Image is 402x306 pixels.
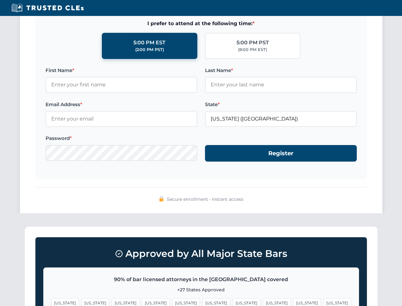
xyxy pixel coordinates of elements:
[205,111,357,127] input: Georgia (GA)
[133,39,166,47] div: 5:00 PM EST
[10,3,86,13] img: Trusted CLEs
[46,135,197,142] label: Password
[236,39,269,47] div: 5:00 PM PST
[205,77,357,93] input: Enter your last name
[238,47,267,53] div: (8:00 PM EST)
[46,101,197,108] label: Email Address
[205,145,357,162] button: Register
[46,111,197,127] input: Enter your email
[51,286,351,293] p: +27 States Approved
[46,77,197,93] input: Enter your first name
[46,19,357,28] span: I prefer to attend at the following time:
[167,196,243,203] span: Secure enrollment • Instant access
[51,275,351,284] p: 90% of bar licensed attorneys in the [GEOGRAPHIC_DATA] covered
[43,245,359,262] h3: Approved by All Major State Bars
[205,101,357,108] label: State
[159,196,164,201] img: 🔒
[205,67,357,74] label: Last Name
[46,67,197,74] label: First Name
[135,47,164,53] div: (2:00 PM PST)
